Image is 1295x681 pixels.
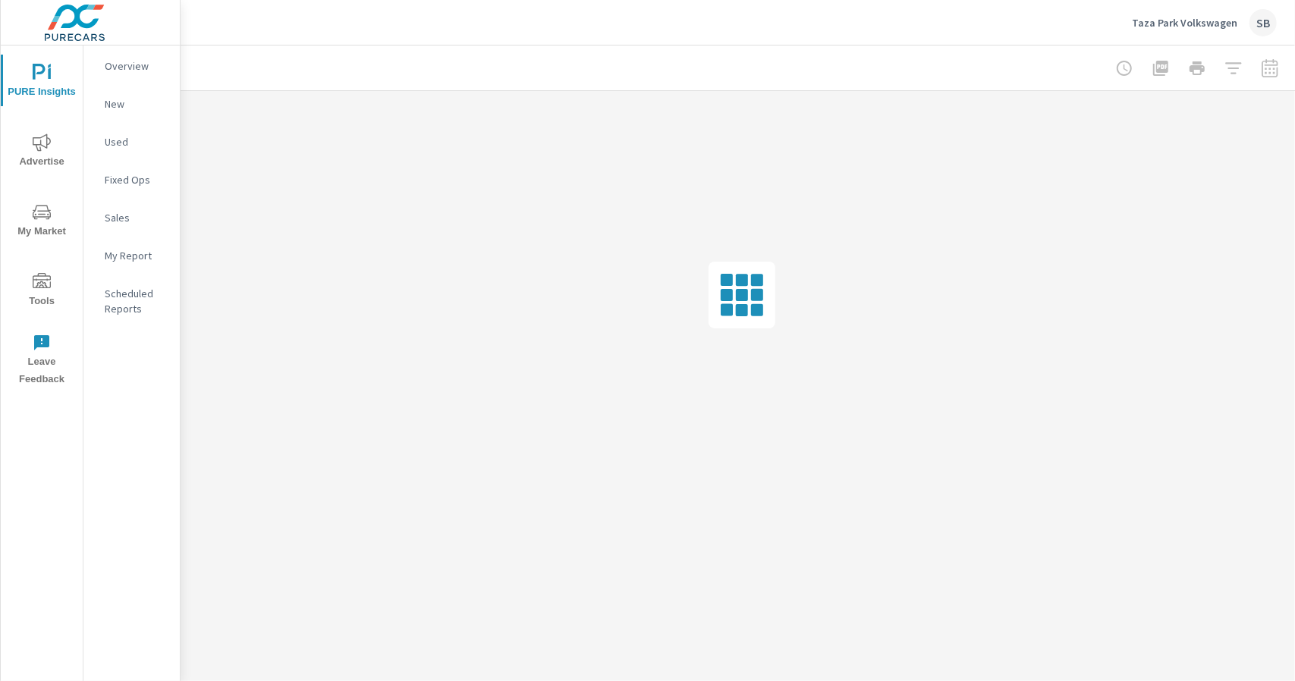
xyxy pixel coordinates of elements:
p: Overview [105,58,168,74]
div: My Report [83,244,180,267]
p: New [105,96,168,111]
div: Sales [83,206,180,229]
p: Used [105,134,168,149]
p: Scheduled Reports [105,286,168,316]
span: Leave Feedback [5,334,78,388]
p: My Report [105,248,168,263]
div: nav menu [1,46,83,394]
div: New [83,93,180,115]
span: PURE Insights [5,64,78,101]
div: Used [83,130,180,153]
span: Advertise [5,133,78,171]
div: Scheduled Reports [83,282,180,320]
span: Tools [5,273,78,310]
div: Overview [83,55,180,77]
div: SB [1249,9,1277,36]
p: Sales [105,210,168,225]
div: Fixed Ops [83,168,180,191]
span: My Market [5,203,78,240]
p: Taza Park Volkswagen [1132,16,1237,30]
p: Fixed Ops [105,172,168,187]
